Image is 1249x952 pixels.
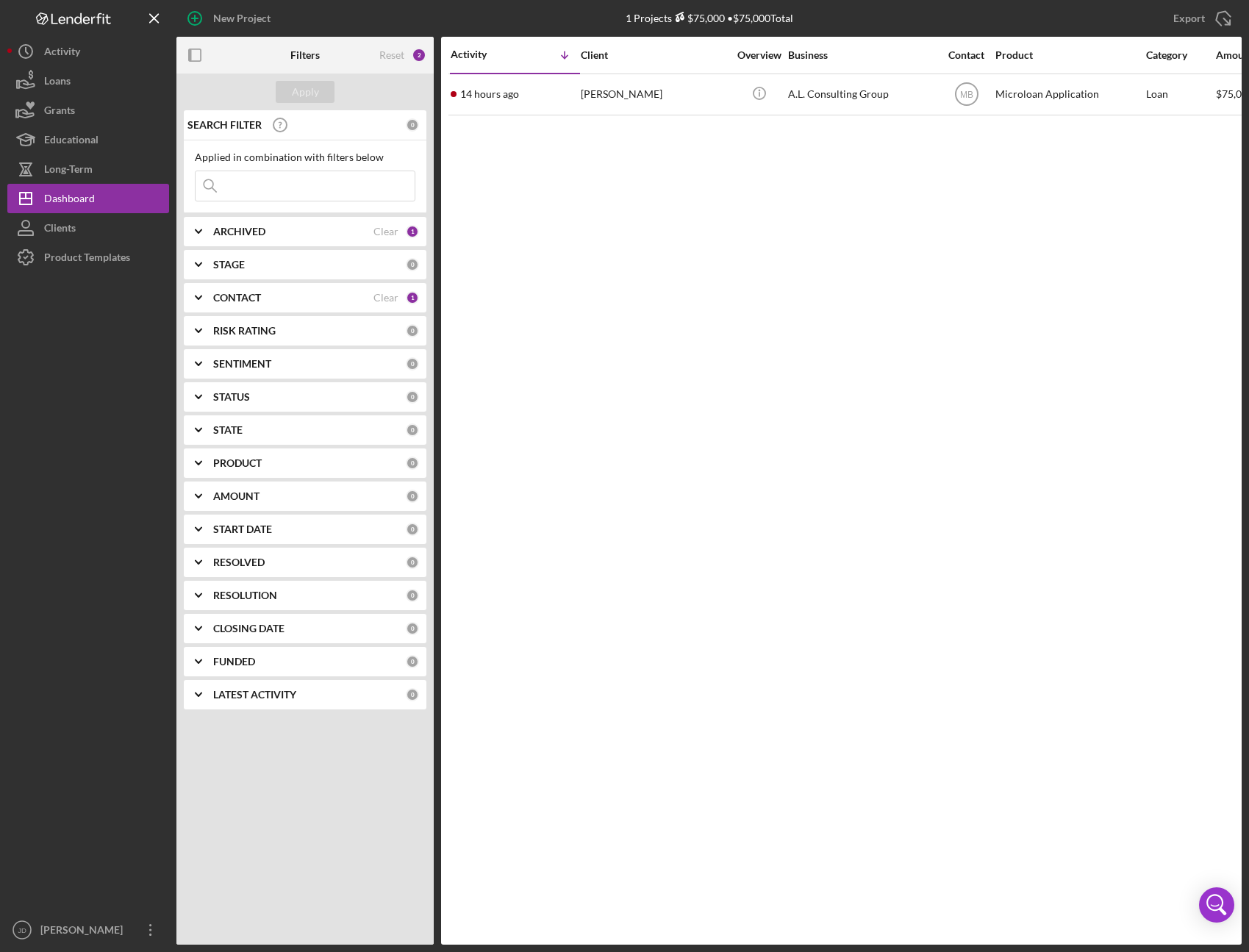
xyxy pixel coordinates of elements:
[373,292,398,304] div: Clear
[581,49,728,61] div: Client
[7,66,169,96] button: Loans
[406,622,419,635] div: 0
[7,243,169,272] button: Product Templates
[44,37,80,70] div: Activity
[460,88,519,100] time: 2025-09-10 01:13
[213,4,271,33] div: New Project
[7,915,169,945] button: JD[PERSON_NAME]
[406,457,419,470] div: 0
[406,390,419,404] div: 0
[788,49,935,61] div: Business
[290,49,320,61] b: Filters
[406,523,419,536] div: 0
[37,915,132,948] div: [PERSON_NAME]
[788,75,935,114] div: A.L. Consulting Group
[406,688,419,701] div: 0
[406,556,419,569] div: 0
[672,12,725,24] div: $75,000
[213,457,262,469] b: PRODUCT
[213,292,261,304] b: CONTACT
[195,151,415,163] div: Applied in combination with filters below
[406,225,419,238] div: 1
[406,291,419,304] div: 1
[276,81,334,103] button: Apply
[406,324,419,337] div: 0
[187,119,262,131] b: SEARCH FILTER
[451,49,515,60] div: Activity
[995,75,1142,114] div: Microloan Application
[406,118,419,132] div: 0
[1146,75,1214,114] div: Loan
[18,926,26,934] text: JD
[44,213,76,246] div: Clients
[213,358,271,370] b: SENTIMENT
[406,589,419,602] div: 0
[292,81,319,103] div: Apply
[7,96,169,125] button: Grants
[7,125,169,154] button: Educational
[213,226,265,237] b: ARCHIVED
[44,184,95,217] div: Dashboard
[44,243,130,276] div: Product Templates
[7,37,169,66] button: Activity
[7,184,169,213] button: Dashboard
[731,49,787,61] div: Overview
[176,4,285,33] button: New Project
[1199,887,1234,923] div: Open Intercom Messenger
[44,66,71,99] div: Loans
[939,49,994,61] div: Contact
[406,357,419,371] div: 0
[213,556,265,568] b: RESOLVED
[406,490,419,503] div: 0
[44,154,93,187] div: Long-Term
[213,325,276,337] b: RISK RATING
[44,125,99,158] div: Educational
[995,49,1142,61] div: Product
[213,623,284,634] b: CLOSING DATE
[1159,4,1242,33] button: Export
[7,213,169,243] button: Clients
[406,655,419,668] div: 0
[379,49,404,61] div: Reset
[213,523,272,535] b: START DATE
[7,154,169,184] button: Long-Term
[213,424,243,436] b: STATE
[213,259,245,271] b: STAGE
[960,90,973,100] text: MB
[213,656,255,668] b: FUNDED
[626,12,793,24] div: 1 Projects • $75,000 Total
[406,423,419,437] div: 0
[1173,4,1205,33] div: Export
[44,96,75,129] div: Grants
[373,226,398,237] div: Clear
[213,590,277,601] b: RESOLUTION
[1146,49,1214,61] div: Category
[406,258,419,271] div: 0
[213,490,260,502] b: AMOUNT
[213,689,296,701] b: LATEST ACTIVITY
[581,75,728,114] div: [PERSON_NAME]
[412,48,426,62] div: 2
[213,391,250,403] b: STATUS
